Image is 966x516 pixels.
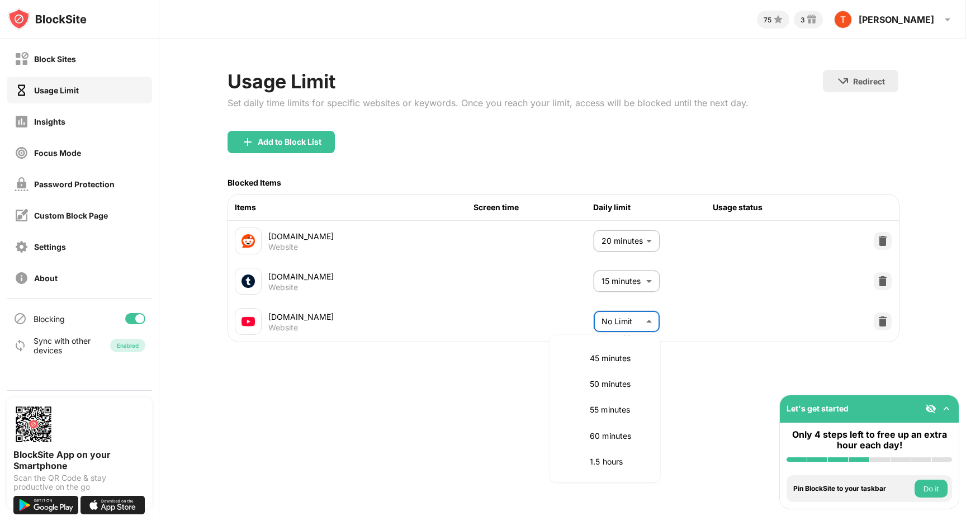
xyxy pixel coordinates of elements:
[590,404,647,416] p: 55 minutes
[590,430,647,442] p: 60 minutes
[590,378,647,390] p: 50 minutes
[590,352,647,364] p: 45 minutes
[590,456,647,468] p: 1.5 hours
[590,482,647,494] p: 2 hours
